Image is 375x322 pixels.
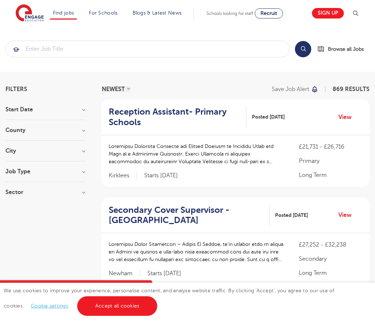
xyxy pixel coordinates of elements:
[89,10,117,16] a: For Schools
[138,280,152,295] button: Close
[109,143,284,165] p: Loremipsu Dolorsita Consecte adi Elitsed Doeiusm te Incididu Utlab etd Magn al e Adminimve Quisno...
[299,269,362,277] p: Long Term
[295,41,311,57] button: Search
[317,45,370,53] a: Browse all Jobs
[299,255,362,263] p: Secondary
[77,296,158,316] a: Accept all cookies
[338,210,357,220] a: View
[109,172,137,179] span: Kirklees
[5,148,85,154] h3: City
[5,41,289,57] div: Submit
[5,189,85,195] h3: Sector
[5,86,27,92] span: Filters
[5,169,85,174] h3: Job Type
[272,86,318,92] button: Save job alert
[53,10,74,16] a: Find jobs
[299,171,362,179] p: Long Term
[109,270,140,277] span: Newham
[31,303,68,309] a: Cookie settings
[252,113,285,121] span: Posted [DATE]
[275,211,308,219] span: Posted [DATE]
[5,107,85,112] h3: Start Date
[299,157,362,165] p: Primary
[333,86,370,92] span: 869 RESULTS
[299,143,362,151] p: £21,731 - £26,716
[272,86,309,92] p: Save job alert
[6,41,289,57] input: Submit
[16,4,44,22] img: Engage Education
[144,172,178,179] p: Starts [DATE]
[207,11,253,16] span: Schools looking for staff
[261,11,277,16] span: Recruit
[312,8,344,18] a: Sign up
[133,10,182,16] a: Blogs & Latest News
[4,288,334,309] span: We use cookies to improve your experience, personalise content, and analyse website traffic. By c...
[109,205,264,226] h2: Secondary Cover Supervisor - [GEOGRAPHIC_DATA]
[109,107,246,128] a: Reception Assistant- Primary Schools
[338,112,357,122] a: View
[109,107,241,128] h2: Reception Assistant- Primary Schools
[5,127,85,133] h3: County
[328,45,364,53] span: Browse all Jobs
[299,240,362,249] p: £27,252 - £32,238
[109,240,284,263] p: Loremipsu Dolor Sitametcon – Adipis El Seddoe, te’in utlabor etdo m aliqua en Admini ve quisnos e...
[147,270,181,277] p: Starts [DATE]
[255,8,283,18] a: Recruit
[109,205,270,226] a: Secondary Cover Supervisor - [GEOGRAPHIC_DATA]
